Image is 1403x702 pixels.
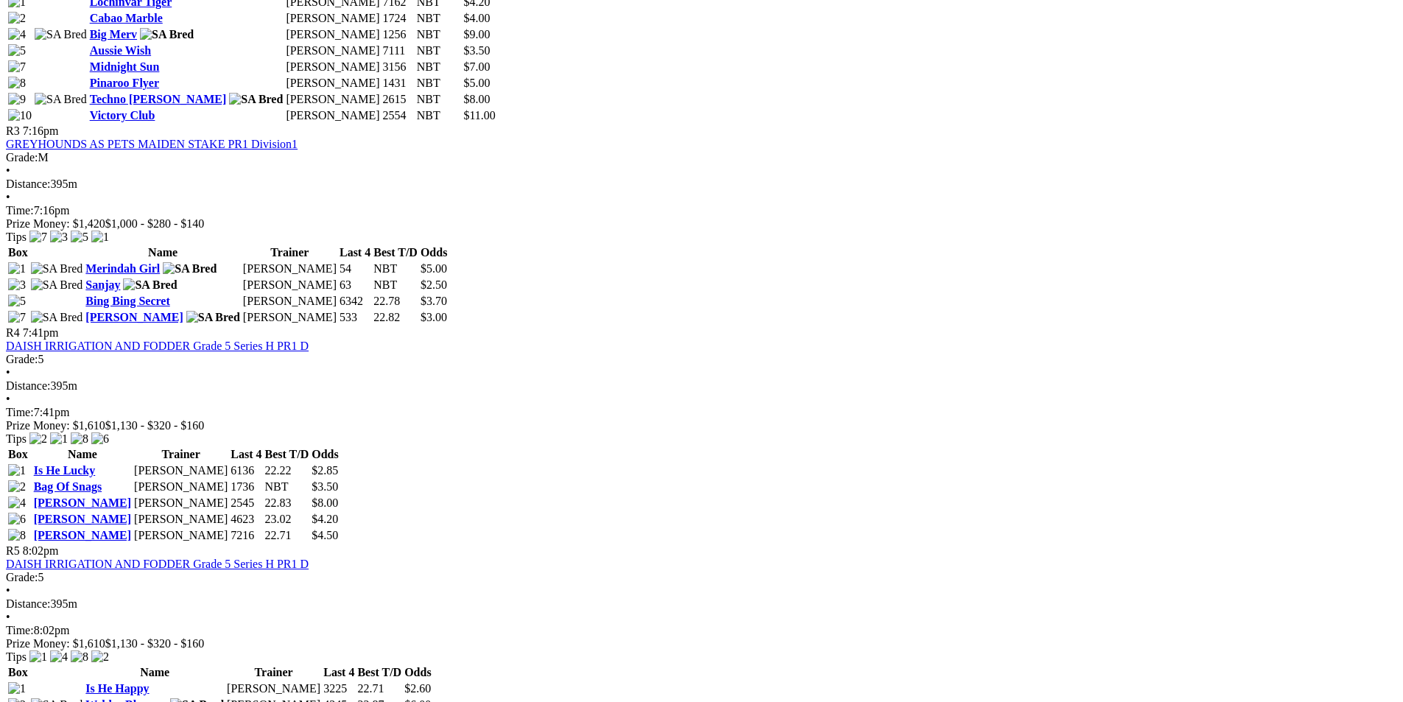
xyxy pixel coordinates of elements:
div: M [6,151,1397,164]
span: Tips [6,432,27,445]
img: 2 [8,480,26,494]
td: [PERSON_NAME] [285,43,380,58]
img: 1 [50,432,68,446]
td: [PERSON_NAME] [242,310,337,325]
td: NBT [373,278,418,292]
th: Name [85,245,241,260]
td: [PERSON_NAME] [285,11,380,26]
img: 10 [8,109,32,122]
span: $8.00 [312,496,338,509]
img: 9 [8,93,26,106]
img: 4 [50,650,68,664]
a: Is He Lucky [34,464,96,477]
td: 6342 [339,294,371,309]
div: Prize Money: $1,610 [6,637,1397,650]
th: Best T/D [264,447,309,462]
th: Last 4 [323,665,355,680]
td: [PERSON_NAME] [242,278,337,292]
a: GREYHOUNDS AS PETS MAIDEN STAKE PR1 Division1 [6,138,298,150]
td: NBT [416,60,462,74]
a: DAISH IRRIGATION AND FODDER Grade 5 Series H PR1 D [6,558,309,570]
td: [PERSON_NAME] [285,60,380,74]
span: $2.85 [312,464,338,477]
a: DAISH IRRIGATION AND FODDER Grade 5 Series H PR1 D [6,340,309,352]
td: 54 [339,262,371,276]
td: [PERSON_NAME] [285,27,380,42]
td: [PERSON_NAME] [133,512,228,527]
span: Distance: [6,178,50,190]
img: 1 [91,231,109,244]
a: Bag Of Snags [34,480,102,493]
img: 8 [71,432,88,446]
span: R3 [6,124,20,137]
span: $3.70 [421,295,447,307]
img: 4 [8,28,26,41]
span: $11.00 [463,109,495,122]
a: Victory Club [90,109,155,122]
span: • [6,611,10,623]
span: $4.00 [463,12,490,24]
img: SA Bred [31,311,83,324]
td: NBT [416,76,462,91]
a: Pinaroo Flyer [90,77,159,89]
img: SA Bred [140,28,194,41]
img: 5 [71,231,88,244]
span: $5.00 [421,262,447,275]
img: 3 [8,278,26,292]
td: 22.71 [356,681,402,696]
td: 3156 [382,60,415,74]
td: 3225 [323,681,355,696]
th: Odds [311,447,339,462]
th: Best T/D [373,245,418,260]
span: R5 [6,544,20,557]
td: [PERSON_NAME] [285,92,380,107]
img: 2 [8,12,26,25]
span: $4.50 [312,529,338,541]
img: 5 [8,44,26,57]
span: Distance: [6,597,50,610]
a: Sanjay [85,278,120,291]
span: • [6,164,10,177]
td: 22.78 [373,294,418,309]
span: $9.00 [463,28,490,41]
td: 1736 [230,480,262,494]
td: 7216 [230,528,262,543]
span: Box [8,246,28,259]
img: 1 [29,650,47,664]
img: 7 [8,311,26,324]
img: SA Bred [229,93,283,106]
td: [PERSON_NAME] [133,463,228,478]
img: 7 [8,60,26,74]
th: Odds [420,245,448,260]
span: 8:02pm [23,544,59,557]
span: $7.00 [463,60,490,73]
img: SA Bred [186,311,240,324]
th: Last 4 [339,245,371,260]
span: $2.50 [421,278,447,291]
td: 22.82 [373,310,418,325]
span: Time: [6,624,34,636]
td: 22.71 [264,528,309,543]
td: 4623 [230,512,262,527]
td: [PERSON_NAME] [226,681,321,696]
a: Midnight Sun [90,60,160,73]
th: Name [33,447,132,462]
div: 8:02pm [6,624,1397,637]
span: $3.50 [312,480,338,493]
span: $2.60 [404,682,431,695]
img: 3 [50,231,68,244]
span: $3.00 [421,311,447,323]
a: Big Merv [90,28,137,41]
div: 7:41pm [6,406,1397,419]
span: $1,130 - $320 - $160 [105,419,205,432]
div: 5 [6,353,1397,366]
td: NBT [416,92,462,107]
th: Name [85,665,225,680]
td: 1724 [382,11,415,26]
img: SA Bred [35,93,87,106]
span: Box [8,448,28,460]
a: Is He Happy [85,682,149,695]
td: 7111 [382,43,415,58]
img: 1 [8,464,26,477]
th: Last 4 [230,447,262,462]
